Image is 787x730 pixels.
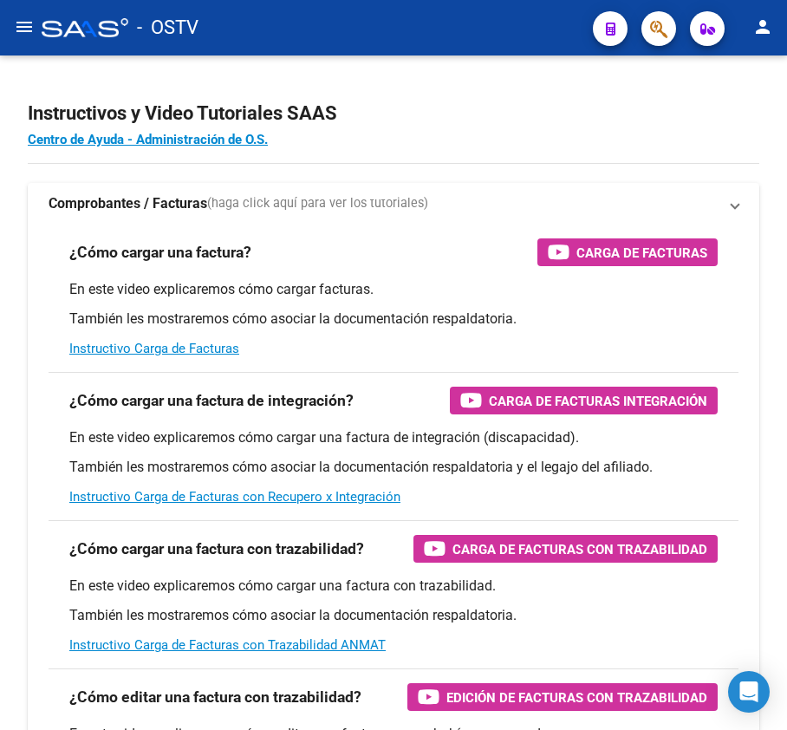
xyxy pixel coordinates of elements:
button: Edición de Facturas con Trazabilidad [407,683,718,711]
span: (haga click aquí para ver los tutoriales) [207,194,428,213]
mat-expansion-panel-header: Comprobantes / Facturas(haga click aquí para ver los tutoriales) [28,183,759,225]
mat-icon: person [752,16,773,37]
mat-icon: menu [14,16,35,37]
span: Edición de Facturas con Trazabilidad [446,687,707,708]
p: En este video explicaremos cómo cargar una factura de integración (discapacidad). [69,428,718,447]
h3: ¿Cómo cargar una factura? [69,240,251,264]
a: Instructivo Carga de Facturas con Trazabilidad ANMAT [69,637,386,653]
p: En este video explicaremos cómo cargar una factura con trazabilidad. [69,577,718,596]
button: Carga de Facturas [537,238,718,266]
span: Carga de Facturas Integración [489,390,707,412]
span: Carga de Facturas [576,242,707,264]
h3: ¿Cómo cargar una factura de integración? [69,388,354,413]
h3: ¿Cómo editar una factura con trazabilidad? [69,685,361,709]
a: Instructivo Carga de Facturas con Recupero x Integración [69,489,400,505]
a: Centro de Ayuda - Administración de O.S. [28,132,268,147]
p: También les mostraremos cómo asociar la documentación respaldatoria. [69,606,718,625]
h2: Instructivos y Video Tutoriales SAAS [28,97,759,130]
span: Carga de Facturas con Trazabilidad [452,538,707,560]
h3: ¿Cómo cargar una factura con trazabilidad? [69,537,364,561]
span: - OSTV [137,9,198,47]
a: Instructivo Carga de Facturas [69,341,239,356]
button: Carga de Facturas Integración [450,387,718,414]
p: También les mostraremos cómo asociar la documentación respaldatoria. [69,310,718,329]
p: En este video explicaremos cómo cargar facturas. [69,280,718,299]
button: Carga de Facturas con Trazabilidad [413,535,718,563]
p: También les mostraremos cómo asociar la documentación respaldatoria y el legajo del afiliado. [69,458,718,477]
div: Open Intercom Messenger [728,671,770,713]
strong: Comprobantes / Facturas [49,194,207,213]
